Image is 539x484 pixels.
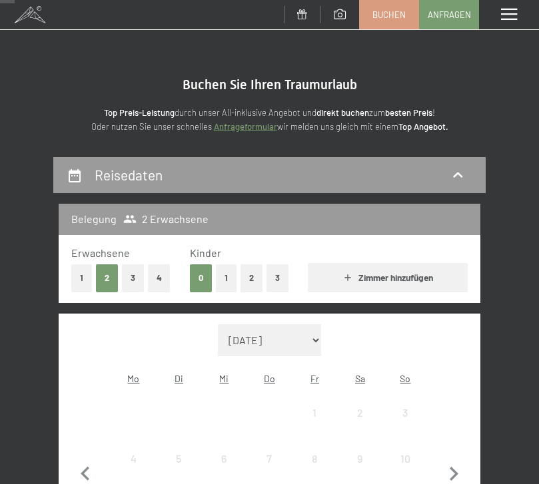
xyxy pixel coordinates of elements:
[400,373,410,384] abbr: Sonntag
[398,121,448,132] strong: Top Angebot.
[382,436,428,481] div: Sun Aug 10 2025
[95,166,163,183] h2: Reisedaten
[53,106,486,134] p: durch unser All-inklusive Angebot und zum ! Oder nutzen Sie unser schnelles wir melden uns gleich...
[216,264,237,292] button: 1
[104,107,175,118] strong: Top Preis-Leistung
[214,121,277,132] a: Anfrageformular
[201,436,247,481] div: Wed Aug 06 2025
[71,246,130,259] span: Erwachsene
[71,264,92,292] button: 1
[382,390,428,435] div: Anreise nicht möglich
[264,373,275,384] abbr: Donnerstag
[292,390,337,435] div: Fri Aug 01 2025
[148,264,171,292] button: 4
[308,263,468,292] button: Zimmer hinzufügen
[122,264,144,292] button: 3
[190,264,212,292] button: 0
[111,436,156,481] div: Mon Aug 04 2025
[96,264,118,292] button: 2
[337,436,382,481] div: Anreise nicht möglich
[71,212,117,226] h3: Belegung
[337,390,382,435] div: Sat Aug 02 2025
[384,407,426,450] div: 3
[293,407,336,450] div: 1
[201,436,247,481] div: Anreise nicht möglich
[111,436,156,481] div: Anreise nicht möglich
[241,264,263,292] button: 2
[156,436,201,481] div: Tue Aug 05 2025
[355,373,365,384] abbr: Samstag
[372,9,406,21] span: Buchen
[292,436,337,481] div: Anreise nicht möglich
[337,436,382,481] div: Sat Aug 09 2025
[310,373,319,384] abbr: Freitag
[127,373,139,384] abbr: Montag
[420,1,478,29] a: Anfragen
[428,9,471,21] span: Anfragen
[247,436,292,481] div: Thu Aug 07 2025
[382,390,428,435] div: Sun Aug 03 2025
[156,436,201,481] div: Anreise nicht möglich
[190,246,221,259] span: Kinder
[360,1,418,29] a: Buchen
[123,212,209,226] span: 2 Erwachsene
[183,77,357,93] span: Buchen Sie Ihren Traumurlaub
[267,264,288,292] button: 3
[219,373,229,384] abbr: Mittwoch
[382,436,428,481] div: Anreise nicht möglich
[338,407,381,450] div: 2
[292,390,337,435] div: Anreise nicht möglich
[385,107,432,118] strong: besten Preis
[337,390,382,435] div: Anreise nicht möglich
[292,436,337,481] div: Fri Aug 08 2025
[316,107,369,118] strong: direkt buchen
[247,436,292,481] div: Anreise nicht möglich
[175,373,183,384] abbr: Dienstag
